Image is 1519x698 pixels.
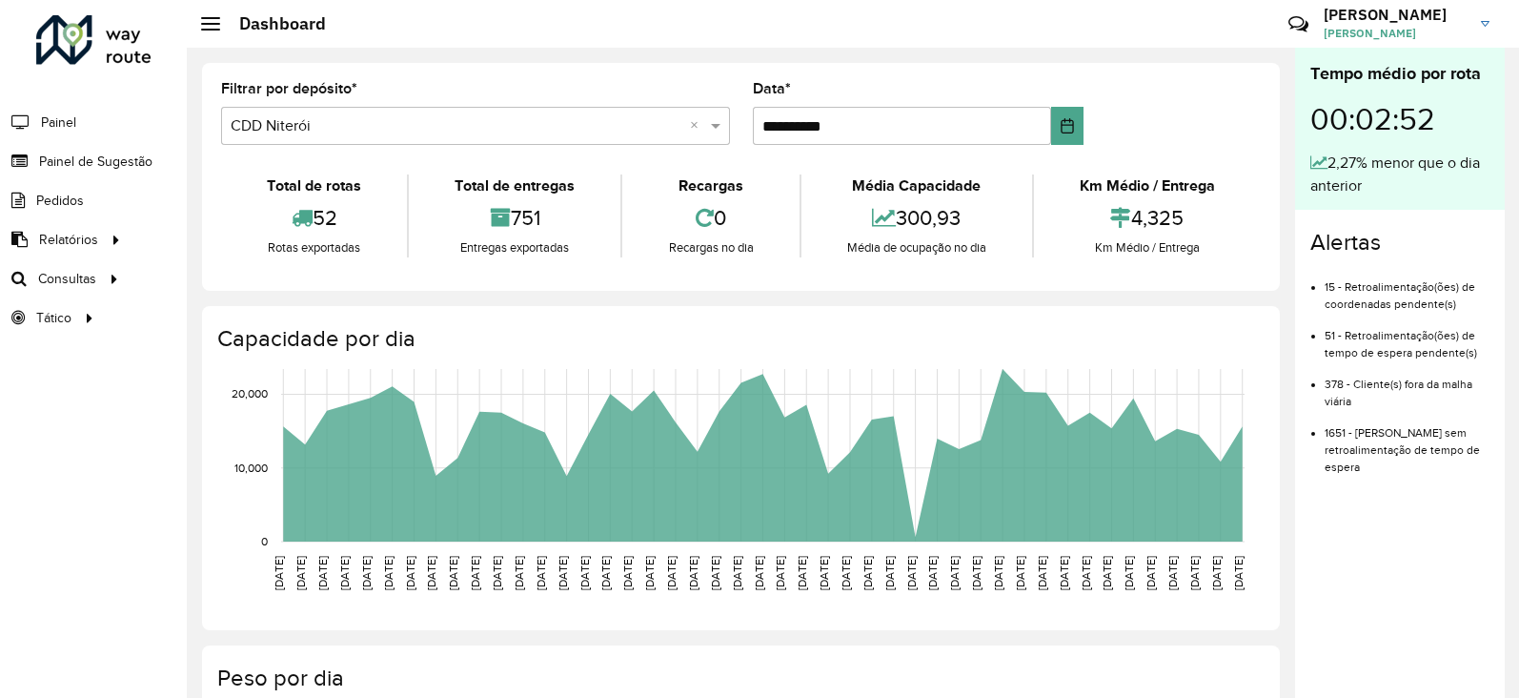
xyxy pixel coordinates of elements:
div: Média de ocupação no dia [806,238,1027,257]
button: Choose Date [1051,107,1084,145]
li: 15 - Retroalimentação(ões) de coordenadas pendente(s) [1325,264,1489,313]
text: [DATE] [316,556,329,590]
text: [DATE] [1232,556,1245,590]
text: 10,000 [234,462,268,474]
div: 52 [226,197,402,238]
text: [DATE] [491,556,503,590]
text: [DATE] [382,556,395,590]
div: 0 [627,197,794,238]
h2: Dashboard [220,13,326,34]
div: Média Capacidade [806,174,1027,197]
li: 1651 - [PERSON_NAME] sem retroalimentação de tempo de espera [1325,410,1489,476]
span: Pedidos [36,191,84,211]
text: [DATE] [621,556,634,590]
text: 0 [261,535,268,547]
div: Km Médio / Entrega [1039,238,1256,257]
div: Total de rotas [226,174,402,197]
h3: [PERSON_NAME] [1324,6,1467,24]
h4: Capacidade por dia [217,325,1261,353]
div: Recargas [627,174,794,197]
text: [DATE] [1144,556,1157,590]
text: [DATE] [535,556,547,590]
text: [DATE] [731,556,743,590]
li: 51 - Retroalimentação(ões) de tempo de espera pendente(s) [1325,313,1489,361]
div: Tempo médio por rota [1310,61,1489,87]
span: Painel [41,113,76,133]
text: [DATE] [1036,556,1048,590]
text: [DATE] [1080,556,1092,590]
text: [DATE] [753,556,765,590]
h4: Alertas [1310,229,1489,257]
text: [DATE] [948,556,961,590]
text: [DATE] [469,556,481,590]
h4: Peso por dia [217,665,1261,692]
text: [DATE] [1188,556,1201,590]
div: 300,93 [806,197,1027,238]
text: [DATE] [883,556,896,590]
text: [DATE] [338,556,351,590]
span: Painel de Sugestão [39,152,152,172]
text: [DATE] [687,556,699,590]
div: Recargas no dia [627,238,794,257]
span: Clear all [690,114,706,137]
text: [DATE] [796,556,808,590]
text: [DATE] [665,556,678,590]
text: [DATE] [404,556,416,590]
li: 378 - Cliente(s) fora da malha viária [1325,361,1489,410]
text: [DATE] [360,556,373,590]
text: [DATE] [294,556,307,590]
text: [DATE] [926,556,939,590]
text: [DATE] [557,556,569,590]
text: [DATE] [992,556,1004,590]
text: [DATE] [1123,556,1135,590]
text: [DATE] [578,556,591,590]
text: [DATE] [970,556,982,590]
text: [DATE] [599,556,612,590]
div: 4,325 [1039,197,1256,238]
text: [DATE] [709,556,721,590]
text: [DATE] [425,556,437,590]
text: [DATE] [861,556,874,590]
text: 20,000 [232,388,268,400]
text: [DATE] [273,556,285,590]
label: Data [753,77,791,100]
div: 00:02:52 [1310,87,1489,152]
text: [DATE] [513,556,525,590]
text: [DATE] [818,556,830,590]
div: Total de entregas [414,174,616,197]
text: [DATE] [643,556,656,590]
text: [DATE] [1166,556,1179,590]
div: 751 [414,197,616,238]
span: Consultas [38,269,96,289]
div: Rotas exportadas [226,238,402,257]
div: 2,27% menor que o dia anterior [1310,152,1489,197]
text: [DATE] [1014,556,1026,590]
text: [DATE] [905,556,918,590]
text: [DATE] [1101,556,1113,590]
text: [DATE] [1210,556,1223,590]
span: Tático [36,308,71,328]
a: Contato Rápido [1278,4,1319,45]
text: [DATE] [774,556,786,590]
text: [DATE] [1058,556,1070,590]
label: Filtrar por depósito [221,77,357,100]
span: [PERSON_NAME] [1324,25,1467,42]
text: [DATE] [447,556,459,590]
text: [DATE] [840,556,852,590]
div: Entregas exportadas [414,238,616,257]
div: Km Médio / Entrega [1039,174,1256,197]
span: Relatórios [39,230,98,250]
